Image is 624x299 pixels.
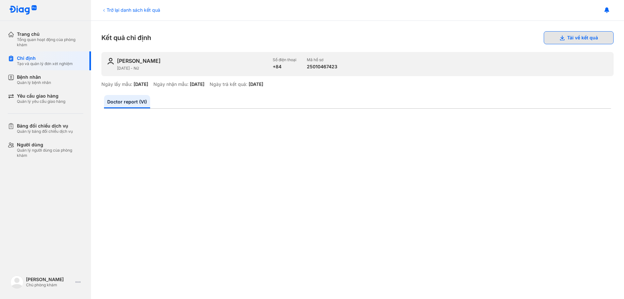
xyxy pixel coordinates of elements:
[101,81,132,87] div: Ngày lấy mẫu:
[17,129,73,134] div: Quản lý bảng đối chiếu dịch vụ
[117,57,161,64] div: [PERSON_NAME]
[17,99,65,104] div: Quản lý yêu cầu giao hàng
[104,95,150,108] a: Doctor report (VI)
[17,80,51,85] div: Quản lý bệnh nhân
[17,37,83,48] div: Tổng quan hoạt động của phòng khám
[17,123,73,129] div: Bảng đối chiếu dịch vụ
[273,64,296,70] div: +84
[273,57,296,62] div: Số điện thoại
[26,277,73,282] div: [PERSON_NAME]
[307,57,337,62] div: Mã hồ sơ
[249,81,263,87] div: [DATE]
[101,31,614,44] div: Kết quả chỉ định
[17,93,65,99] div: Yêu cầu giao hàng
[190,81,204,87] div: [DATE]
[26,282,73,288] div: Chủ phòng khám
[101,7,160,13] div: Trở lại danh sách kết quả
[9,5,37,15] img: logo
[307,64,337,70] div: 25010467423
[17,61,73,66] div: Tạo và quản lý đơn xét nghiệm
[17,148,83,158] div: Quản lý người dùng của phòng khám
[17,31,83,37] div: Trang chủ
[544,31,614,44] button: Tải về kết quả
[17,142,83,148] div: Người dùng
[17,55,73,61] div: Chỉ định
[117,66,267,71] div: [DATE] - Nữ
[17,74,51,80] div: Bệnh nhân
[10,276,23,289] img: logo
[153,81,188,87] div: Ngày nhận mẫu:
[134,81,148,87] div: [DATE]
[107,57,114,65] img: user-icon
[210,81,247,87] div: Ngày trả kết quả:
